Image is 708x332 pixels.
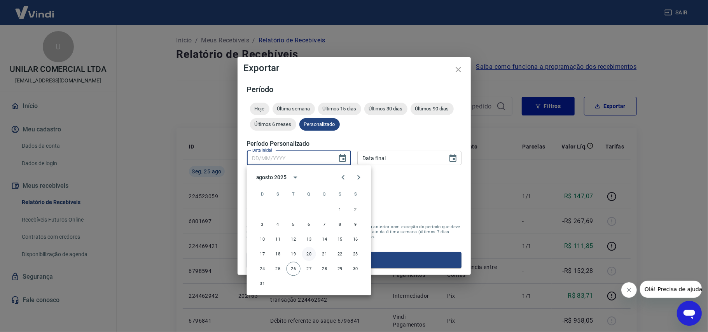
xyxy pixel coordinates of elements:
[271,232,285,246] button: 11
[357,151,442,165] input: DD/MM/YYYY
[255,276,269,290] button: 31
[255,186,269,202] span: domingo
[247,140,462,148] h5: Período Personalizado
[255,247,269,261] button: 17
[349,217,363,231] button: 9
[250,103,269,115] div: Hoje
[318,217,332,231] button: 7
[318,232,332,246] button: 14
[250,121,296,127] span: Últimos 6 meses
[364,103,407,115] div: Últimos 30 dias
[255,217,269,231] button: 3
[252,147,272,153] label: Data inicial
[318,106,361,112] span: Últimos 15 dias
[299,121,340,127] span: Personalizado
[244,63,465,73] h4: Exportar
[289,171,302,184] button: calendar view is open, switch to year view
[318,247,332,261] button: 21
[287,217,301,231] button: 5
[349,186,363,202] span: sábado
[349,262,363,276] button: 30
[302,262,316,276] button: 27
[349,232,363,246] button: 16
[255,232,269,246] button: 10
[5,5,65,12] span: Olá! Precisa de ajuda?
[302,247,316,261] button: 20
[250,118,296,131] div: Últimos 6 meses
[287,262,301,276] button: 26
[287,247,301,261] button: 19
[318,103,361,115] div: Últimos 15 dias
[335,150,350,166] button: Choose date
[349,203,363,217] button: 2
[336,169,351,185] button: Previous month
[273,103,315,115] div: Última semana
[271,262,285,276] button: 25
[333,262,347,276] button: 29
[411,106,454,112] span: Últimos 90 dias
[250,106,269,112] span: Hoje
[271,186,285,202] span: segunda-feira
[333,217,347,231] button: 8
[247,151,332,165] input: DD/MM/YYYY
[287,232,301,246] button: 12
[299,118,340,131] div: Personalizado
[247,86,462,93] h5: Período
[318,262,332,276] button: 28
[287,186,301,202] span: terça-feira
[318,186,332,202] span: quinta-feira
[640,281,702,298] iframe: Mensagem da empresa
[255,262,269,276] button: 24
[302,186,316,202] span: quarta-feira
[273,106,315,112] span: Última semana
[333,203,347,217] button: 1
[302,232,316,246] button: 13
[351,169,367,185] button: Next month
[349,247,363,261] button: 23
[449,60,468,79] button: close
[677,301,702,326] iframe: Botão para abrir a janela de mensagens
[333,186,347,202] span: sexta-feira
[302,217,316,231] button: 6
[333,232,347,246] button: 15
[621,282,637,298] iframe: Fechar mensagem
[271,217,285,231] button: 4
[333,247,347,261] button: 22
[271,247,285,261] button: 18
[364,106,407,112] span: Últimos 30 dias
[411,103,454,115] div: Últimos 90 dias
[256,173,287,182] div: agosto 2025
[445,150,461,166] button: Choose date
